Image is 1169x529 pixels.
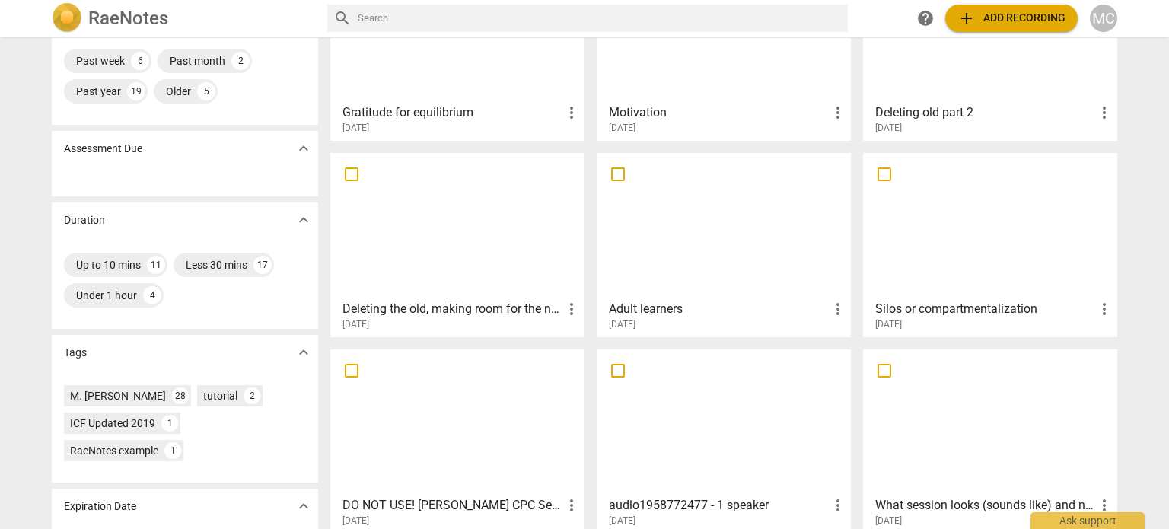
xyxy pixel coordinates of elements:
a: Silos or compartmentalization[DATE] [868,158,1112,330]
span: [DATE] [875,318,902,331]
div: RaeNotes example [70,443,158,458]
div: 19 [127,82,145,100]
h3: Deleting old part 2 [875,104,1095,122]
p: Duration [64,212,105,228]
span: search [333,9,352,27]
span: more_vert [829,300,847,318]
div: M. [PERSON_NAME] [70,388,166,403]
div: 17 [253,256,272,274]
div: 2 [244,387,260,404]
button: Show more [292,137,315,160]
span: more_vert [1095,496,1113,515]
span: [DATE] [609,515,635,527]
div: 4 [143,286,161,304]
a: DO NOT USE! [PERSON_NAME] CPC Session 2025-1[DATE] [336,355,579,527]
div: 11 [147,256,165,274]
div: 1 [161,415,178,432]
h3: Gratitude for equilibrium [342,104,562,122]
div: Up to 10 mins [76,257,141,272]
a: Help [912,5,939,32]
span: more_vert [562,496,581,515]
span: expand_more [295,139,313,158]
span: expand_more [295,497,313,515]
div: Under 1 hour [76,288,137,303]
h3: Motivation [609,104,829,122]
button: Show more [292,341,315,364]
span: expand_more [295,211,313,229]
span: Add recording [957,9,1065,27]
h3: Adult learners [609,300,829,318]
h3: What session looks (sounds like) and not jumping to actionlike, [875,496,1095,515]
span: [DATE] [342,318,369,331]
span: [DATE] [875,122,902,135]
p: Assessment Due [64,141,142,157]
span: help [916,9,935,27]
span: more_vert [829,104,847,122]
button: Show more [292,209,315,231]
span: [DATE] [609,318,635,331]
span: more_vert [829,496,847,515]
div: 6 [131,52,149,70]
div: tutorial [203,388,237,403]
div: Past month [170,53,225,69]
div: 5 [197,82,215,100]
div: ICF Updated 2019 [70,416,155,431]
span: expand_more [295,343,313,362]
p: Expiration Date [64,499,136,515]
button: Show more [292,495,315,518]
p: Tags [64,345,87,361]
img: Logo [52,3,82,33]
div: Ask support [1030,512,1145,529]
span: [DATE] [875,515,902,527]
span: [DATE] [342,122,369,135]
h3: Silos or compartmentalization [875,300,1095,318]
button: Upload [945,5,1078,32]
div: 2 [231,52,250,70]
div: 1 [164,442,181,459]
div: Past week [76,53,125,69]
span: add [957,9,976,27]
span: [DATE] [342,515,369,527]
a: Deleting the old, making room for the new[DATE] [336,158,579,330]
a: LogoRaeNotes [52,3,315,33]
span: more_vert [562,104,581,122]
input: Search [358,6,842,30]
a: What session looks (sounds like) and not jumping to actionlike,[DATE] [868,355,1112,527]
div: Less 30 mins [186,257,247,272]
div: 28 [172,387,189,404]
button: MC [1090,5,1117,32]
span: more_vert [562,300,581,318]
span: [DATE] [609,122,635,135]
span: more_vert [1095,104,1113,122]
h3: audio1958772477 - 1 speaker [609,496,829,515]
div: Older [166,84,191,99]
a: audio1958772477 - 1 speaker[DATE] [602,355,846,527]
div: Past year [76,84,121,99]
span: more_vert [1095,300,1113,318]
h3: Deleting the old, making room for the new [342,300,562,318]
a: Adult learners[DATE] [602,158,846,330]
h3: DO NOT USE! Klimczak CPC Session 2025-1 [342,496,562,515]
h2: RaeNotes [88,8,168,29]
